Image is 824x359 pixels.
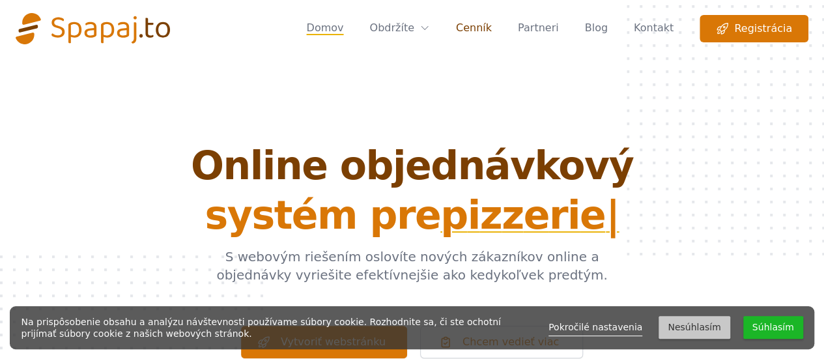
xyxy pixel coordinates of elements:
nav: Global [16,16,808,42]
button: Súhlasím [743,316,803,339]
div: Na prispôsobenie obsahu a analýzu návštevnosti používame súbory cookie. Rozhodnite sa, či ste och... [21,316,519,339]
span: Registrácia [716,21,792,36]
a: Partneri [518,15,559,42]
span: p i z z e r i e [440,192,605,238]
span: | [606,192,619,238]
span: systém pre [16,195,808,235]
span: Online objednávkový [16,146,808,185]
a: Kontakt [634,15,674,42]
a: Registrácia [700,15,808,42]
a: Blog [584,15,607,42]
a: Domov [306,15,343,42]
a: Cenník [456,15,492,42]
p: S webovým riešením oslovíte nových zákazníkov online a objednávky vyriešite efektívnejšie ako ked... [193,248,631,284]
a: Pokročilé nastavenia [548,319,642,336]
a: Obdržíte [369,20,429,36]
button: Nesúhlasím [659,316,730,339]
